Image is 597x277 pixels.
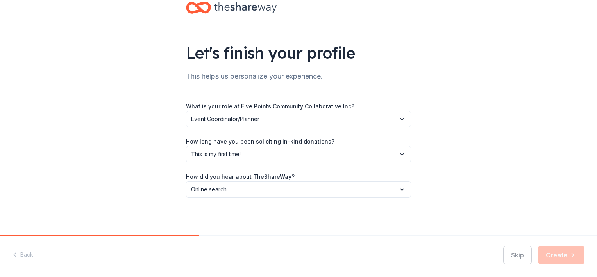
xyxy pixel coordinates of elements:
[186,111,411,127] button: Event Coordinator/Planner
[191,114,395,124] span: Event Coordinator/Planner
[186,146,411,162] button: This is my first time!
[191,185,395,194] span: Online search
[186,181,411,198] button: Online search
[186,103,354,110] label: What is your role at Five Points Community Collaborative Inc?
[191,149,395,159] span: This is my first time!
[186,138,334,146] label: How long have you been soliciting in-kind donations?
[186,70,411,83] div: This helps us personalize your experience.
[186,173,295,181] label: How did you hear about TheShareWay?
[186,42,411,64] div: Let's finish your profile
